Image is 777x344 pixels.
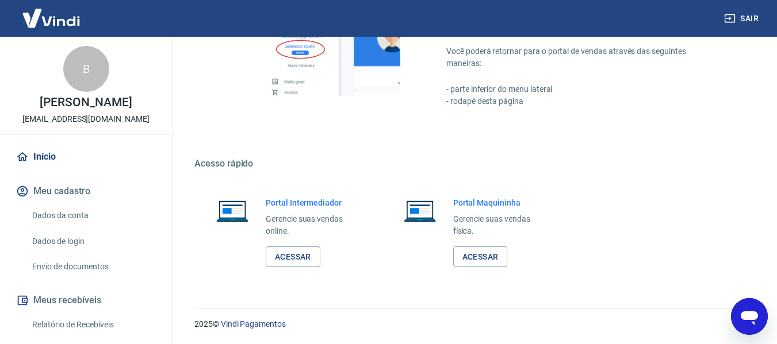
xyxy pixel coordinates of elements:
[266,197,361,208] h6: Portal Intermediador
[446,95,722,107] p: - rodapé desta página
[28,204,158,227] a: Dados da conta
[63,46,109,92] div: B
[14,144,158,169] a: Início
[208,197,257,225] img: Imagem de um notebook aberto
[40,96,132,109] p: [PERSON_NAME]
[446,45,722,69] p: Você poderá retornar para o portal de vendas através das seguintes maneiras:
[14,179,158,204] button: Meu cadastro
[396,197,444,225] img: Imagem de um notebook aberto
[194,158,749,169] h5: Acesso rápido
[731,298,768,335] iframe: Botão para abrir a janela de mensagens
[221,319,286,328] a: Vindi Pagamentos
[722,8,763,29] button: Sair
[453,246,508,268] a: Acessar
[28,230,158,253] a: Dados de login
[446,83,722,95] p: - parte inferior do menu lateral
[22,113,150,125] p: [EMAIL_ADDRESS][DOMAIN_NAME]
[266,213,361,237] p: Gerencie suas vendas online.
[453,213,549,237] p: Gerencie suas vendas física.
[28,255,158,279] a: Envio de documentos
[194,318,749,330] p: 2025 ©
[28,313,158,337] a: Relatório de Recebíveis
[14,288,158,313] button: Meus recebíveis
[14,1,89,36] img: Vindi
[453,197,549,208] h6: Portal Maquininha
[266,246,320,268] a: Acessar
